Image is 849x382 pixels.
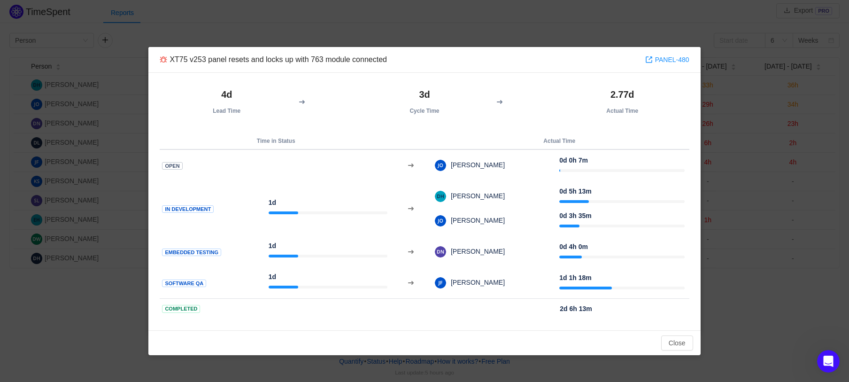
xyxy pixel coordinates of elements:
span: [PERSON_NAME] [446,217,505,224]
span: [PERSON_NAME] [446,161,505,169]
strong: 1d 1h 18m [559,274,591,281]
span: Completed [162,305,200,313]
span: Open [162,162,182,170]
img: JO-3.png [435,160,446,171]
th: Actual Time [430,133,689,149]
a: PANEL-480 [645,55,689,65]
th: Cycle Time [358,84,492,119]
strong: 1d [269,199,276,206]
span: [PERSON_NAME] [446,248,505,255]
img: DN-2.png [435,246,446,257]
span: Software QA [162,280,206,288]
strong: 2d 6h 13m [560,305,592,312]
strong: 0d 5h 13m [559,187,591,195]
span: [PERSON_NAME] [446,279,505,286]
strong: 0d 0h 7m [559,156,588,164]
strong: 2.77d [610,89,634,100]
strong: 0d 4h 0m [559,243,588,250]
iframe: Intercom live chat [817,350,840,373]
div: XT75 v253 panel resets and locks up with 763 module connected [160,55,387,65]
img: JF-3.png [435,277,446,288]
th: Time in Status [160,133,392,149]
button: Close [661,335,693,351]
img: 10303 [160,56,167,63]
strong: 3d [419,89,430,100]
strong: 1d [269,273,276,281]
strong: 4d [221,89,232,100]
strong: 1d [269,242,276,249]
img: JO-3.png [435,215,446,226]
th: Actual Time [556,84,689,119]
span: [PERSON_NAME] [446,192,505,200]
strong: 0d 3h 35m [559,212,591,219]
span: In Development [162,205,214,213]
span: Embedded Testing [162,249,221,257]
th: Lead Time [160,84,293,119]
img: 954311115aa0d25a39ce8b5ef2041c31 [435,191,446,202]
